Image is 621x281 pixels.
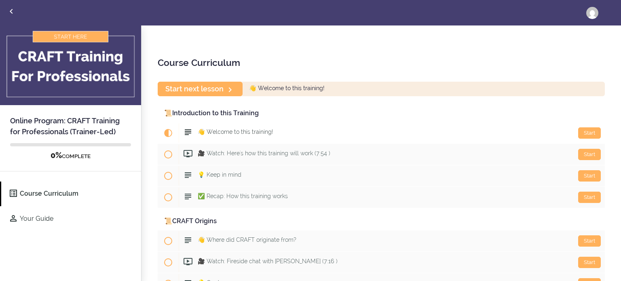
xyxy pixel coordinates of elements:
div: Start [578,192,601,203]
div: Start [578,127,601,139]
div: Start [578,170,601,182]
a: Start 🎥 Watch: Here's how this training will work (7:54 ) [158,144,605,165]
a: Start 🎥 Watch: Fireside chat with [PERSON_NAME] (7:16 ) [158,252,605,273]
a: Back to courses [0,0,22,24]
div: Start [578,235,601,247]
a: Your Guide [1,207,141,231]
img: jessica@nextwindrecovery.com [586,7,598,19]
span: 👋 Where did CRAFT originate from? [198,237,296,243]
h2: Course Curriculum [158,56,605,70]
svg: Back to courses [6,6,16,16]
span: 0% [51,150,62,160]
a: Start 💡 Keep in mind [158,165,605,186]
a: Start 👋 Where did CRAFT originate from? [158,230,605,251]
span: 🎥 Watch: Fireside chat with [PERSON_NAME] (7:16 ) [198,258,338,264]
span: 👋 Welcome to this training! [249,85,324,92]
a: Start next lesson [158,82,243,96]
div: Start [578,257,601,268]
span: 🎥 Watch: Here's how this training will work (7:54 ) [198,150,330,156]
span: ✅ Recap: How this training works [198,193,288,199]
div: Start [578,149,601,160]
span: 👋 Welcome to this training! [198,129,273,135]
a: Start ✅ Recap: How this training works [158,187,605,208]
span: 💡 Keep in mind [198,171,241,178]
a: Course Curriculum [1,182,141,206]
span: Current item [158,123,179,144]
div: 📜CRAFT Origins [158,212,605,230]
div: 📜Introduction to this Training [158,104,605,123]
a: Current item Start 👋 Welcome to this training! [158,123,605,144]
div: COMPLETE [10,150,131,161]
